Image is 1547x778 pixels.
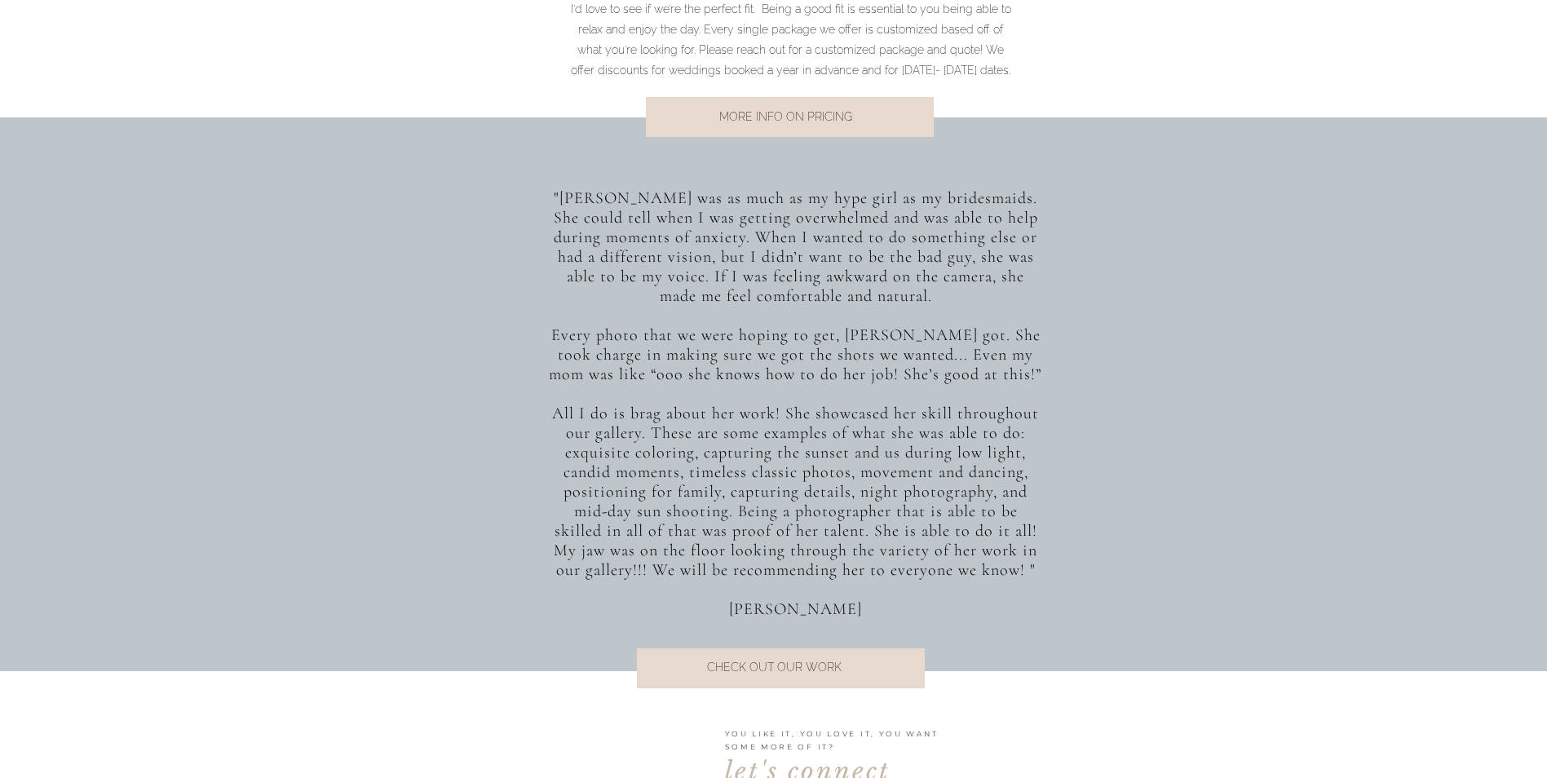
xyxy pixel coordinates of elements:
h3: You like it, you love it, you want some more of it? [725,727,973,744]
p: "[PERSON_NAME] was as much as my hype girl as my bridesmaids. She could tell when I was getting o... [549,188,1043,544]
a: CHECK OUT OUR WORK [609,657,939,679]
a: MORE INFO ON PRICING [621,107,951,129]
